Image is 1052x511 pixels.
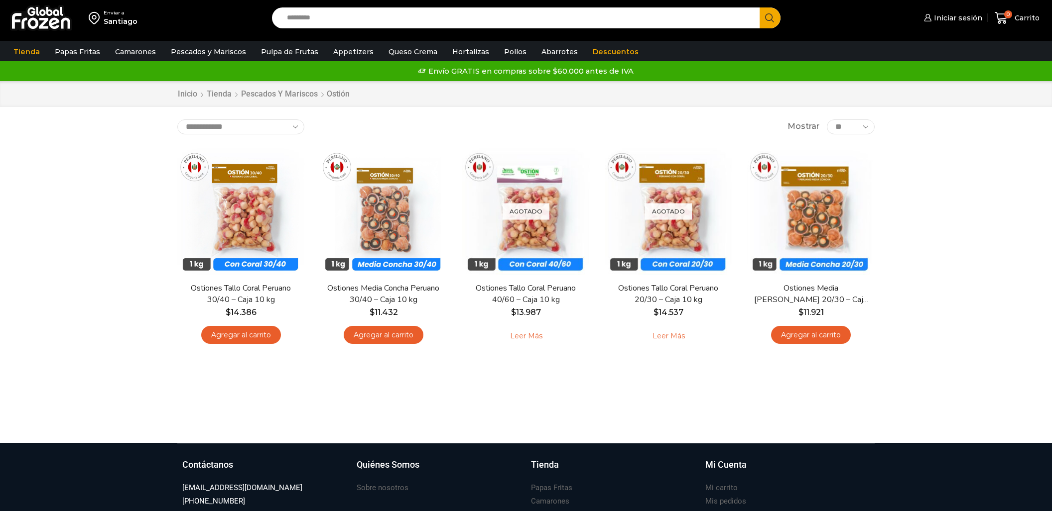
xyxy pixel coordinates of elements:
[788,121,819,132] span: Mostrar
[104,9,137,16] div: Enviar a
[326,283,441,306] a: Ostiones Media Concha Peruano 30/40 – Caja 10 kg
[637,326,700,347] a: Leé más sobre “Ostiones Tallo Coral Peruano 20/30 - Caja 10 kg”
[531,481,572,495] a: Papas Fritas
[182,481,302,495] a: [EMAIL_ADDRESS][DOMAIN_NAME]
[645,203,692,219] p: Agotado
[531,458,695,481] a: Tienda
[184,283,298,306] a: Ostiones Tallo Coral Peruano 30/40 – Caja 10 kg
[182,483,302,493] h3: [EMAIL_ADDRESS][DOMAIN_NAME]
[495,326,558,347] a: Leé más sobre “Ostiones Tallo Coral Peruano 40/60 - Caja 10 kg”
[705,496,746,507] h3: Mis pedidos
[705,483,738,493] h3: Mi carrito
[503,203,549,219] p: Agotado
[531,483,572,493] h3: Papas Fritas
[177,89,350,100] nav: Breadcrumb
[705,481,738,495] a: Mi carrito
[705,495,746,508] a: Mis pedidos
[654,307,658,317] span: $
[798,307,824,317] bdi: 11.921
[226,307,257,317] bdi: 14.386
[771,326,851,344] a: Agregar al carrito: “Ostiones Media Concha Peruano 20/30 - Caja 10 kg”
[50,42,105,61] a: Papas Fritas
[182,495,245,508] a: [PHONE_NUMBER]
[327,89,350,99] h1: Ostión
[166,42,251,61] a: Pescados y Mariscos
[206,89,232,100] a: Tienda
[201,326,281,344] a: Agregar al carrito: “Ostiones Tallo Coral Peruano 30/40 - Caja 10 kg”
[370,307,398,317] bdi: 11.432
[357,458,419,471] h3: Quiénes Somos
[511,307,516,317] span: $
[469,283,583,306] a: Ostiones Tallo Coral Peruano 40/60 – Caja 10 kg
[611,283,726,306] a: Ostiones Tallo Coral Peruano 20/30 – Caja 10 kg
[256,42,323,61] a: Pulpa de Frutas
[798,307,803,317] span: $
[1004,10,1012,18] span: 0
[531,495,569,508] a: Camarones
[370,307,375,317] span: $
[705,458,870,481] a: Mi Cuenta
[499,42,531,61] a: Pollos
[357,458,521,481] a: Quiénes Somos
[182,496,245,507] h3: [PHONE_NUMBER]
[110,42,161,61] a: Camarones
[182,458,347,481] a: Contáctanos
[654,307,683,317] bdi: 14.537
[511,307,541,317] bdi: 13.987
[531,496,569,507] h3: Camarones
[588,42,644,61] a: Descuentos
[1012,13,1040,23] span: Carrito
[447,42,494,61] a: Hortalizas
[931,13,982,23] span: Iniciar sesión
[226,307,231,317] span: $
[536,42,583,61] a: Abarrotes
[177,89,198,100] a: Inicio
[384,42,442,61] a: Queso Crema
[89,9,104,26] img: address-field-icon.svg
[357,481,408,495] a: Sobre nosotros
[921,8,982,28] a: Iniciar sesión
[992,6,1042,30] a: 0 Carrito
[357,483,408,493] h3: Sobre nosotros
[328,42,379,61] a: Appetizers
[760,7,781,28] button: Search button
[182,458,233,471] h3: Contáctanos
[104,16,137,26] div: Santiago
[754,283,868,306] a: Ostiones Media [PERSON_NAME] 20/30 – Caja 10 kg
[705,458,747,471] h3: Mi Cuenta
[241,89,318,100] a: Pescados y Mariscos
[8,42,45,61] a: Tienda
[531,458,559,471] h3: Tienda
[177,119,304,134] select: Pedido de la tienda
[344,326,423,344] a: Agregar al carrito: “Ostiones Media Concha Peruano 30/40 - Caja 10 kg”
